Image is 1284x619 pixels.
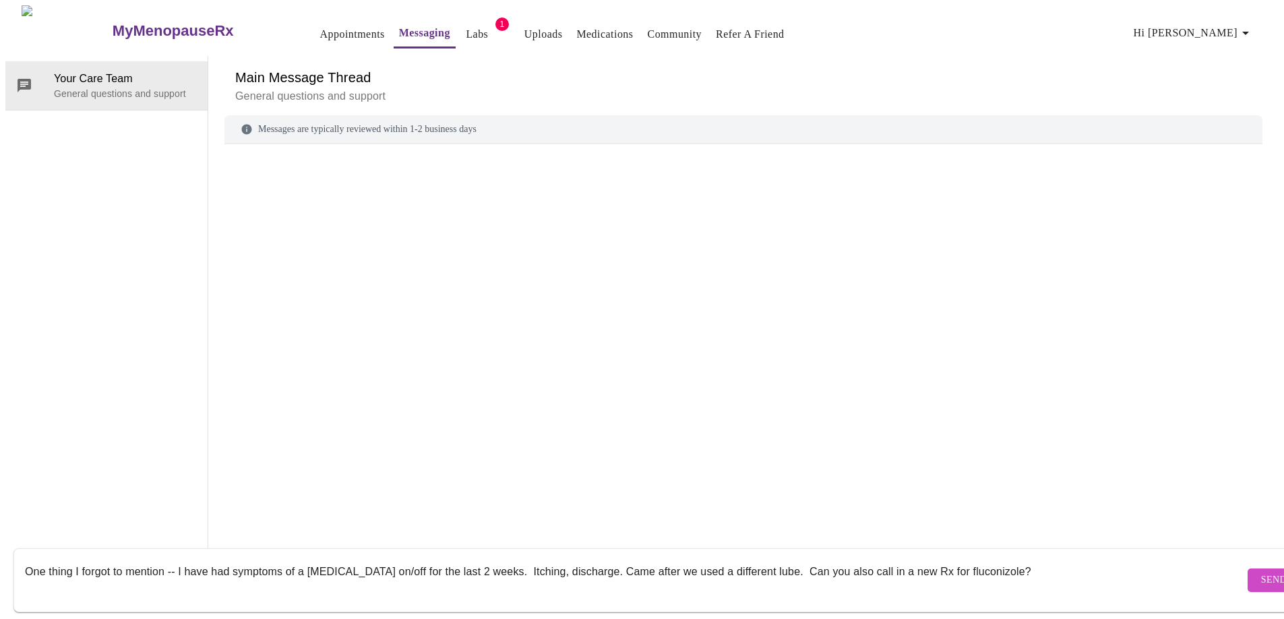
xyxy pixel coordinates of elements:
[235,67,1252,88] h6: Main Message Thread
[399,24,450,42] a: Messaging
[235,88,1252,104] p: General questions and support
[22,5,111,56] img: MyMenopauseRx Logo
[5,61,208,110] div: Your Care TeamGeneral questions and support
[25,558,1244,601] textarea: Send a message about your appointment
[648,25,702,44] a: Community
[710,21,790,48] button: Refer a Friend
[495,18,509,31] span: 1
[54,71,197,87] span: Your Care Team
[315,21,390,48] button: Appointments
[394,20,456,48] button: Messaging
[576,25,633,44] a: Medications
[716,25,785,44] a: Refer a Friend
[571,21,638,48] button: Medications
[1128,20,1259,46] button: Hi [PERSON_NAME]
[1134,24,1254,42] span: Hi [PERSON_NAME]
[113,22,234,40] h3: MyMenopauseRx
[54,87,197,100] p: General questions and support
[466,25,488,44] a: Labs
[456,21,499,48] button: Labs
[320,25,385,44] a: Appointments
[524,25,563,44] a: Uploads
[111,7,287,55] a: MyMenopauseRx
[519,21,568,48] button: Uploads
[642,21,708,48] button: Community
[224,115,1262,144] div: Messages are typically reviewed within 1-2 business days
